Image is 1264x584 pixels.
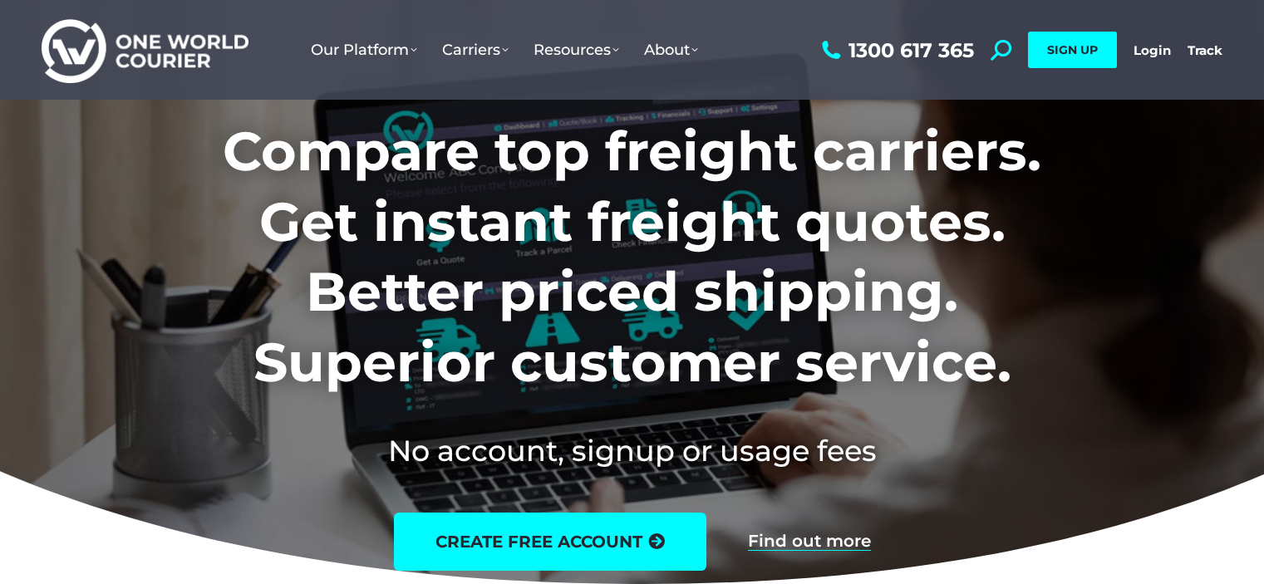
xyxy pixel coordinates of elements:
[394,513,706,571] a: create free account
[1134,42,1171,58] a: Login
[748,532,871,551] a: Find out more
[521,24,632,76] a: Resources
[442,41,509,59] span: Carriers
[818,40,974,61] a: 1300 617 365
[644,41,698,59] span: About
[632,24,711,76] a: About
[311,41,417,59] span: Our Platform
[430,24,521,76] a: Carriers
[298,24,430,76] a: Our Platform
[1028,32,1117,68] a: SIGN UP
[534,41,619,59] span: Resources
[1188,42,1222,58] a: Track
[42,17,248,84] img: One World Courier
[113,430,1151,471] h2: No account, signup or usage fees
[113,116,1151,397] h1: Compare top freight carriers. Get instant freight quotes. Better priced shipping. Superior custom...
[1047,42,1098,57] span: SIGN UP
